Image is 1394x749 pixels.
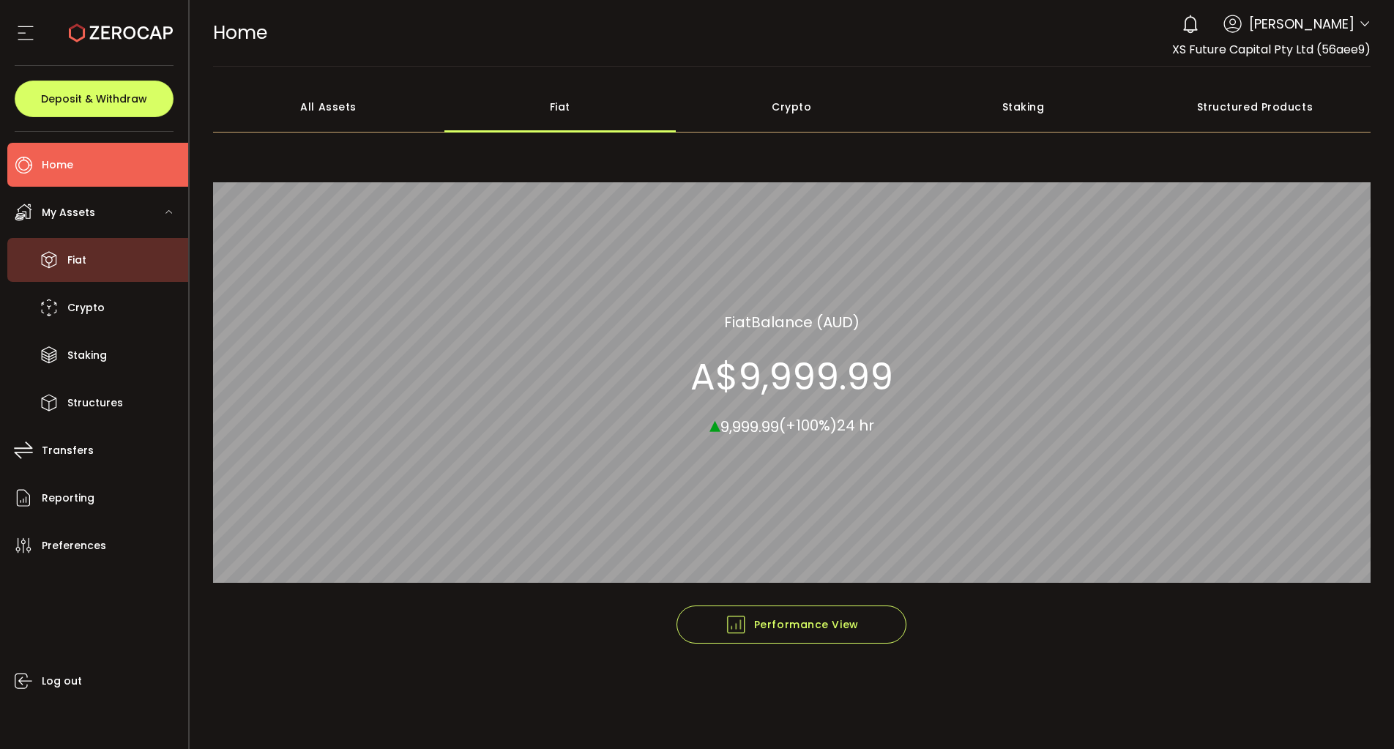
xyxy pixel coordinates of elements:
[724,310,751,332] span: Fiat
[41,94,147,104] span: Deposit & Withdraw
[1249,14,1354,34] span: [PERSON_NAME]
[15,81,174,117] button: Deposit & Withdraw
[42,154,73,176] span: Home
[67,345,107,366] span: Staking
[676,81,907,133] div: Crypto
[42,202,95,223] span: My Assets
[42,671,82,692] span: Log out
[213,20,267,45] span: Home
[725,614,859,636] span: Performance View
[1139,81,1371,133] div: Structured Products
[67,297,105,318] span: Crypto
[42,440,94,461] span: Transfers
[42,535,106,556] span: Preferences
[779,415,837,436] span: (+100%)
[444,81,676,133] div: Fiat
[1066,160,1394,749] iframe: Chat Widget
[67,392,123,414] span: Structures
[907,81,1138,133] div: Staking
[42,488,94,509] span: Reporting
[720,416,779,436] span: 9,999.99
[837,415,874,436] span: 24 hr
[67,250,86,271] span: Fiat
[709,408,720,439] span: ▴
[1172,41,1371,58] span: XS Future Capital Pty Ltd (56aee9)
[213,81,444,133] div: All Assets
[690,354,893,398] section: A$9,999.99
[724,310,860,332] section: Balance (AUD)
[676,605,906,644] button: Performance View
